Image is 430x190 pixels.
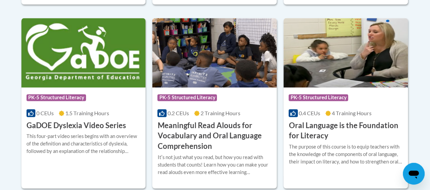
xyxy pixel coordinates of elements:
[283,18,408,87] img: Course Logo
[289,120,403,141] h3: Oral Language is the Foundation for Literacy
[27,133,141,155] div: This four-part video series begins with an overview of the definition and characteristics of dysl...
[27,94,86,101] span: PK-5 Structured Literacy
[157,94,217,101] span: PK-5 Structured Literacy
[65,110,109,116] span: 1.5 Training Hours
[36,110,54,116] span: 0 CEUs
[157,154,272,176] div: Itʹs not just what you read, but how you read with students that counts! Learn how you can make y...
[332,110,372,116] span: 4 Training Hours
[201,110,240,116] span: 2 Training Hours
[21,18,146,188] a: Course LogoPK-5 Structured Literacy0 CEUs1.5 Training Hours GaDOE Dyslexia Video SeriesThis four-...
[21,18,146,87] img: Course Logo
[152,18,277,87] img: Course Logo
[299,110,320,116] span: 0.4 CEUs
[168,110,189,116] span: 0.2 CEUs
[157,120,272,152] h3: Meaningful Read Alouds for Vocabulary and Oral Language Comprehension
[152,18,277,188] a: Course LogoPK-5 Structured Literacy0.2 CEUs2 Training Hours Meaningful Read Alouds for Vocabulary...
[289,143,403,166] div: The purpose of this course is to equip teachers with the knowledge of the components of oral lang...
[27,120,126,131] h3: GaDOE Dyslexia Video Series
[403,163,425,185] iframe: Button to launch messaging window
[289,94,348,101] span: PK-5 Structured Literacy
[283,18,408,188] a: Course LogoPK-5 Structured Literacy0.4 CEUs4 Training Hours Oral Language is the Foundation for L...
